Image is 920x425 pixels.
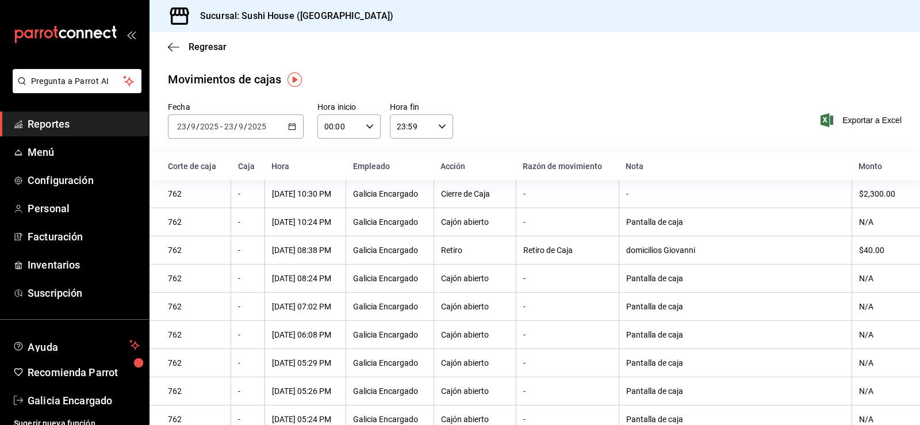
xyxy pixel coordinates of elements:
[168,330,224,339] div: 762
[353,274,427,283] div: Galicia Encargado
[191,9,393,23] h3: Sucursal: Sushi House ([GEOGRAPHIC_DATA])
[200,122,219,131] input: ----
[126,30,136,39] button: open_drawer_menu
[168,386,224,396] div: 762
[238,302,258,311] div: -
[272,189,339,198] div: [DATE] 10:30 PM
[626,415,845,424] div: Pantalla de caja
[238,217,258,227] div: -
[168,302,224,311] div: 762
[168,415,224,424] div: 762
[353,302,427,311] div: Galicia Encargado
[626,189,845,198] div: -
[189,41,227,52] span: Regresar
[626,386,845,396] div: Pantalla de caja
[626,217,845,227] div: Pantalla de caja
[271,162,339,171] div: Hora
[168,41,227,52] button: Regresar
[523,330,612,339] div: -
[523,217,612,227] div: -
[523,302,612,311] div: -
[859,217,902,227] div: N/A
[353,189,427,198] div: Galicia Encargado
[353,162,427,171] div: Empleado
[272,415,339,424] div: [DATE] 05:24 PM
[390,103,453,111] label: Hora fin
[244,122,247,131] span: /
[823,113,902,127] button: Exportar a Excel
[859,330,902,339] div: N/A
[441,246,509,255] div: Retiro
[441,386,509,396] div: Cajón abierto
[441,415,509,424] div: Cajón abierto
[859,386,902,396] div: N/A
[238,274,258,283] div: -
[441,302,509,311] div: Cajón abierto
[234,122,237,131] span: /
[626,246,845,255] div: domicilios Giovanni
[272,386,339,396] div: [DATE] 05:26 PM
[441,189,509,198] div: Cierre de Caja
[859,189,902,198] div: $2,300.00
[626,358,845,367] div: Pantalla de caja
[523,162,612,171] div: Razón de movimiento
[353,246,427,255] div: Galicia Encargado
[31,75,124,87] span: Pregunta a Parrot AI
[28,338,125,352] span: Ayuda
[859,415,902,424] div: N/A
[190,122,196,131] input: --
[859,358,902,367] div: N/A
[238,189,258,198] div: -
[196,122,200,131] span: /
[441,358,509,367] div: Cajón abierto
[220,122,223,131] span: -
[317,103,381,111] label: Hora inicio
[523,386,612,396] div: -
[168,217,224,227] div: 762
[441,274,509,283] div: Cajón abierto
[28,116,140,132] span: Reportes
[272,217,339,227] div: [DATE] 10:24 PM
[168,71,282,88] div: Movimientos de cajas
[523,246,612,255] div: Retiro de Caja
[28,173,140,188] span: Configuración
[272,330,339,339] div: [DATE] 06:08 PM
[168,189,224,198] div: 762
[238,246,258,255] div: -
[187,122,190,131] span: /
[238,386,258,396] div: -
[441,330,509,339] div: Cajón abierto
[168,358,224,367] div: 762
[626,162,845,171] div: Nota
[523,415,612,424] div: -
[272,246,339,255] div: [DATE] 08:38 PM
[859,274,902,283] div: N/A
[440,162,509,171] div: Acción
[858,162,902,171] div: Monto
[272,358,339,367] div: [DATE] 05:29 PM
[626,330,845,339] div: Pantalla de caja
[441,217,509,227] div: Cajón abierto
[247,122,267,131] input: ----
[28,201,140,216] span: Personal
[28,393,140,408] span: Galicia Encargado
[238,415,258,424] div: -
[224,122,234,131] input: --
[238,358,258,367] div: -
[238,122,244,131] input: --
[626,274,845,283] div: Pantalla de caja
[523,189,612,198] div: -
[28,144,140,160] span: Menú
[287,72,302,87] img: Tooltip marker
[523,274,612,283] div: -
[353,415,427,424] div: Galicia Encargado
[168,162,224,171] div: Corte de caja
[13,69,141,93] button: Pregunta a Parrot AI
[353,330,427,339] div: Galicia Encargado
[168,246,224,255] div: 762
[272,302,339,311] div: [DATE] 07:02 PM
[168,274,224,283] div: 762
[28,365,140,380] span: Recomienda Parrot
